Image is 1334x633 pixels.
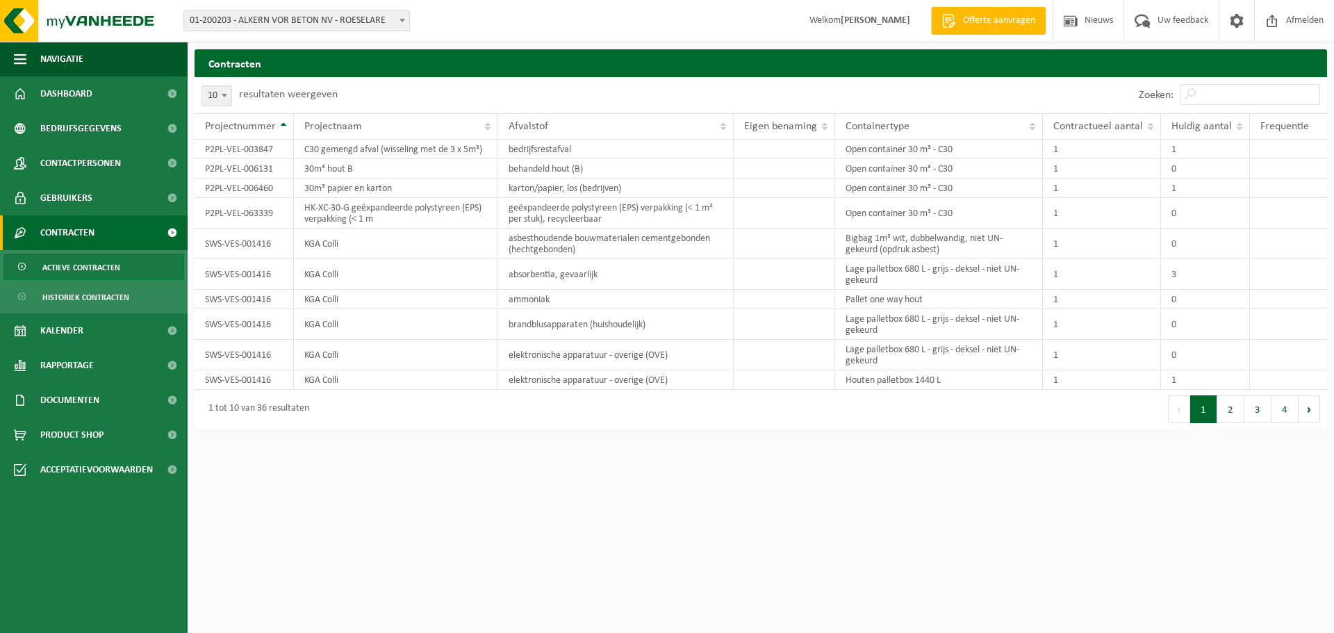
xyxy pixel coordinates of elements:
td: Lage palletbox 680 L - grijs - deksel - niet UN-gekeurd [835,259,1043,290]
strong: [PERSON_NAME] [841,15,910,26]
td: elektronische apparatuur - overige (OVE) [498,340,734,370]
div: 1 tot 10 van 36 resultaten [201,397,309,422]
span: Projectnaam [304,121,362,132]
td: KGA Colli [294,290,498,309]
td: 1 [1043,370,1161,390]
td: elektronische apparatuur - overige (OVE) [498,370,734,390]
td: 0 [1161,229,1250,259]
td: 0 [1161,198,1250,229]
td: SWS-VES-001416 [195,290,294,309]
td: absorbentia, gevaarlijk [498,259,734,290]
td: 1 [1043,140,1161,159]
td: 30m³ hout B [294,159,498,179]
a: Offerte aanvragen [931,7,1046,35]
button: Previous [1168,395,1190,423]
span: Projectnummer [205,121,276,132]
td: SWS-VES-001416 [195,340,294,370]
td: 0 [1161,340,1250,370]
span: Actieve contracten [42,254,120,281]
button: 4 [1271,395,1299,423]
td: 1 [1043,340,1161,370]
td: Bigbag 1m³ wit, dubbelwandig, niet UN-gekeurd (opdruk asbest) [835,229,1043,259]
span: Frequentie [1260,121,1309,132]
td: Pallet one way hout [835,290,1043,309]
td: P2PL-VEL-006460 [195,179,294,198]
td: Open container 30 m³ - C30 [835,159,1043,179]
td: 1 [1043,179,1161,198]
span: Dashboard [40,76,92,111]
td: 30m³ papier en karton [294,179,498,198]
span: 10 [202,86,231,106]
td: 3 [1161,259,1250,290]
td: 1 [1043,229,1161,259]
span: Offerte aanvragen [960,14,1039,28]
td: SWS-VES-001416 [195,370,294,390]
td: 0 [1161,309,1250,340]
span: Huidig aantal [1171,121,1232,132]
td: brandblusapparaten (huishoudelijk) [498,309,734,340]
td: Lage palletbox 680 L - grijs - deksel - niet UN-gekeurd [835,340,1043,370]
td: 1 [1161,370,1250,390]
td: 0 [1161,290,1250,309]
span: Documenten [40,383,99,418]
td: KGA Colli [294,259,498,290]
span: Rapportage [40,348,94,383]
td: P2PL-VEL-006131 [195,159,294,179]
span: Navigatie [40,42,83,76]
td: 1 [1043,259,1161,290]
td: behandeld hout (B) [498,159,734,179]
td: 1 [1161,140,1250,159]
td: 1 [1043,198,1161,229]
td: KGA Colli [294,340,498,370]
span: Contactpersonen [40,146,121,181]
td: KGA Colli [294,309,498,340]
td: 1 [1161,179,1250,198]
label: resultaten weergeven [239,89,338,100]
button: 1 [1190,395,1217,423]
label: Zoeken: [1139,90,1174,101]
a: Actieve contracten [3,254,184,280]
td: KGA Colli [294,370,498,390]
td: SWS-VES-001416 [195,309,294,340]
td: Open container 30 m³ - C30 [835,198,1043,229]
td: SWS-VES-001416 [195,259,294,290]
button: 2 [1217,395,1244,423]
td: karton/papier, los (bedrijven) [498,179,734,198]
td: geëxpandeerde polystyreen (EPS) verpakking (< 1 m² per stuk), recycleerbaar [498,198,734,229]
td: Open container 30 m³ - C30 [835,179,1043,198]
a: Historiek contracten [3,283,184,310]
span: 10 [201,85,232,106]
td: 1 [1043,290,1161,309]
span: Acceptatievoorwaarden [40,452,153,487]
td: SWS-VES-001416 [195,229,294,259]
span: 01-200203 - ALKERN VOR BETON NV - ROESELARE [184,11,409,31]
td: 1 [1043,159,1161,179]
td: Open container 30 m³ - C30 [835,140,1043,159]
td: P2PL-VEL-003847 [195,140,294,159]
td: bedrijfsrestafval [498,140,734,159]
span: Containertype [846,121,909,132]
span: Contractueel aantal [1053,121,1143,132]
span: Bedrijfsgegevens [40,111,122,146]
td: 0 [1161,159,1250,179]
td: Houten palletbox 1440 L [835,370,1043,390]
td: Lage palletbox 680 L - grijs - deksel - niet UN-gekeurd [835,309,1043,340]
td: KGA Colli [294,229,498,259]
td: C30 gemengd afval (wisseling met de 3 x 5m³) [294,140,498,159]
span: Contracten [40,215,94,250]
button: Next [1299,395,1320,423]
button: 3 [1244,395,1271,423]
span: Historiek contracten [42,284,129,311]
td: HK-XC-30-G geëxpandeerde polystyreen (EPS) verpakking (< 1 m [294,198,498,229]
span: Product Shop [40,418,104,452]
span: 01-200203 - ALKERN VOR BETON NV - ROESELARE [183,10,410,31]
span: Gebruikers [40,181,92,215]
span: Eigen benaming [744,121,817,132]
span: Afvalstof [509,121,548,132]
td: asbesthoudende bouwmaterialen cementgebonden (hechtgebonden) [498,229,734,259]
td: P2PL-VEL-063339 [195,198,294,229]
td: 1 [1043,309,1161,340]
h2: Contracten [195,49,1327,76]
td: ammoniak [498,290,734,309]
span: Kalender [40,313,83,348]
